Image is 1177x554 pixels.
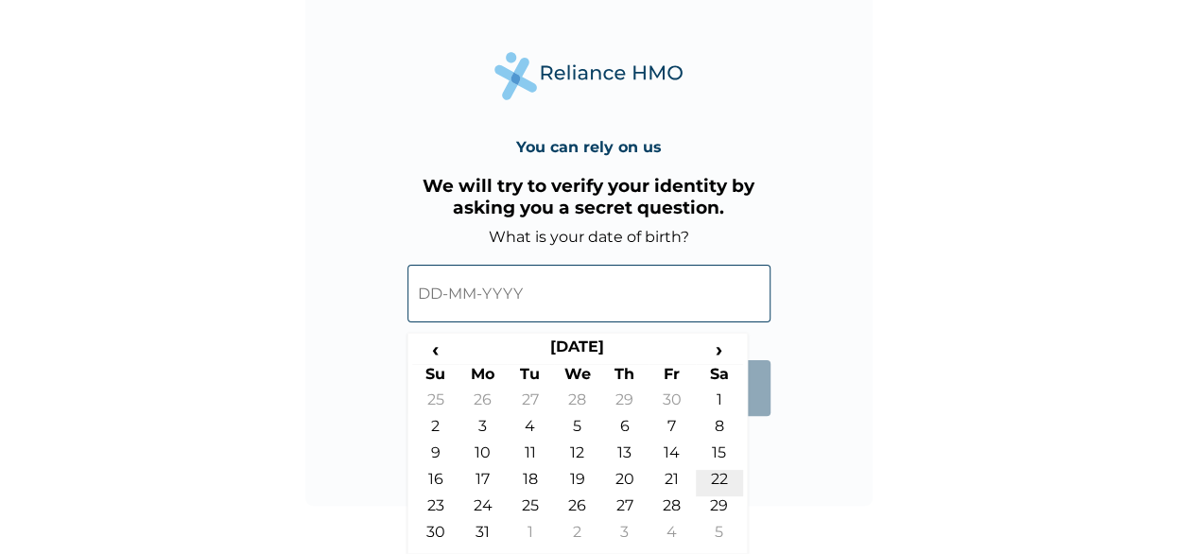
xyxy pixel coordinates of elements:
td: 2 [554,523,601,549]
th: Su [412,364,459,390]
td: 24 [459,496,507,523]
td: 31 [459,523,507,549]
td: 21 [649,470,696,496]
td: 28 [554,390,601,417]
td: 30 [649,390,696,417]
th: Fr [649,364,696,390]
td: 11 [507,443,554,470]
td: 5 [554,417,601,443]
td: 9 [412,443,459,470]
td: 5 [696,523,743,549]
td: 20 [601,470,649,496]
td: 4 [507,417,554,443]
label: What is your date of birth? [489,228,689,246]
td: 27 [601,496,649,523]
td: 10 [459,443,507,470]
th: We [554,364,601,390]
td: 30 [412,523,459,549]
td: 26 [459,390,507,417]
td: 29 [601,390,649,417]
th: Th [601,364,649,390]
td: 1 [696,390,743,417]
td: 8 [696,417,743,443]
th: [DATE] [459,338,696,364]
img: Reliance Health's Logo [494,52,684,100]
td: 14 [649,443,696,470]
th: Tu [507,364,554,390]
td: 16 [412,470,459,496]
td: 4 [649,523,696,549]
td: 7 [649,417,696,443]
td: 3 [601,523,649,549]
span: ‹ [412,338,459,361]
th: Mo [459,364,507,390]
td: 19 [554,470,601,496]
td: 6 [601,417,649,443]
td: 23 [412,496,459,523]
td: 28 [649,496,696,523]
th: Sa [696,364,743,390]
td: 26 [554,496,601,523]
span: › [696,338,743,361]
td: 15 [696,443,743,470]
td: 25 [507,496,554,523]
input: DD-MM-YYYY [407,265,770,322]
td: 2 [412,417,459,443]
td: 1 [507,523,554,549]
td: 25 [412,390,459,417]
td: 12 [554,443,601,470]
td: 18 [507,470,554,496]
h4: You can rely on us [516,138,662,156]
td: 29 [696,496,743,523]
h3: We will try to verify your identity by asking you a secret question. [407,175,770,218]
td: 3 [459,417,507,443]
td: 17 [459,470,507,496]
td: 22 [696,470,743,496]
td: 13 [601,443,649,470]
td: 27 [507,390,554,417]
